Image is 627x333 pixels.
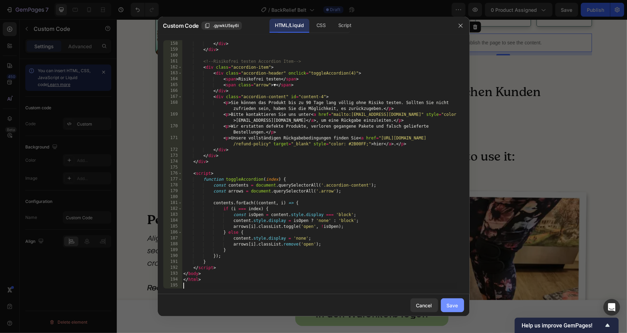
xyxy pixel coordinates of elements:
div: 187 [163,236,182,241]
div: 191 [163,259,182,265]
div: 158 [163,41,182,47]
a: In den Warenkorb legen [178,284,332,307]
p: In den Warenkorb legen [199,292,311,299]
div: Script [333,19,357,33]
div: 193 [163,271,182,277]
button: Show survey - Help us improve GemPages! [522,321,612,330]
p: Align the pelvis into proper position. With the belt wrapped securely around the buttocks and hip... [31,213,247,276]
div: 176 [163,171,182,177]
button: .gywkU5sy6i [201,22,242,30]
div: 179 [163,188,182,194]
div: 161 [163,59,182,65]
div: 195 [163,283,182,289]
div: 177 [163,177,182,182]
div: 188 [163,241,182,247]
div: 181 [163,200,182,206]
span: Custom Code [163,22,199,30]
div: 178 [163,182,182,188]
div: 183 [163,212,182,218]
div: 175 [163,165,182,171]
div: 192 [163,265,182,271]
div: 160 [163,53,182,59]
div: Cancel [416,302,432,309]
div: 167 [163,94,182,100]
div: 190 [163,253,182,259]
strong: Recommended for: [31,266,100,273]
div: 180 [163,194,182,200]
div: 159 [163,47,182,53]
div: 169 [163,112,182,123]
div: Custom Code [306,5,336,11]
div: 173 [163,153,182,159]
div: 171 [163,135,182,147]
div: HTML/Liquid [269,19,309,33]
div: 186 [163,230,182,236]
button: Carousel Next Arrow [267,9,275,17]
div: Open Intercom Messenger [603,299,620,316]
h2: Pelvic Alignment [30,192,248,210]
span: Help us improve GemPages! [522,322,603,329]
div: 168 [163,100,182,112]
div: 185 [163,224,182,230]
div: 165 [163,82,182,88]
p: Publish the page to see the content. [44,99,466,106]
div: 170 [163,123,182,135]
button: Carousel Back Arrow [44,9,52,17]
span: .gywkU5sy6i [213,23,239,29]
button: Save [441,298,464,312]
button: Cancel [410,298,438,312]
div: 164 [163,76,182,82]
div: 162 [163,65,182,70]
div: 174 [163,159,182,165]
div: 189 [163,247,182,253]
div: 163 [163,70,182,76]
div: 166 [163,88,182,94]
div: Save [447,302,458,309]
p: Publish the page to see the content. [298,20,476,27]
div: 182 [163,206,182,212]
div: 194 [163,277,182,283]
div: 172 [163,147,182,153]
div: 184 [163,218,182,224]
div: CSS [311,19,331,33]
